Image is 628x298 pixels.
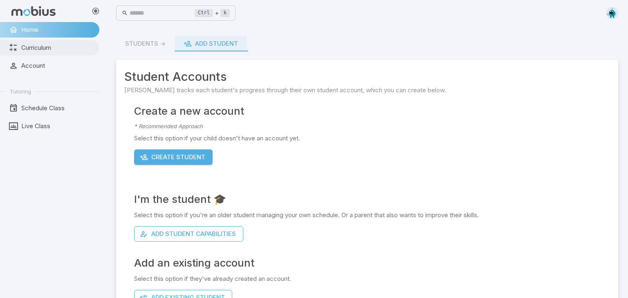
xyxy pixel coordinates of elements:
p: * Recommended Approach [134,122,610,131]
div: + [195,8,230,18]
kbd: k [220,9,230,17]
span: Student Accounts [124,68,610,86]
span: Live Class [21,122,94,131]
h4: Create a new account [134,103,610,119]
p: Select this option if your child doesn't have an account yet. [134,134,610,143]
h4: I'm the student 🎓 [134,191,610,207]
kbd: Ctrl [195,9,213,17]
img: octagon.svg [606,7,618,19]
span: Home [21,25,94,34]
span: Curriculum [21,43,94,52]
button: Create Student [134,149,213,165]
p: Select this option if you're an older student managing your own schedule. Or a parent that also w... [134,211,610,220]
span: [PERSON_NAME] tracks each student's progress through their own student account, which you can cre... [124,86,610,95]
h4: Add an existing account [134,255,610,271]
div: Add Student [184,39,238,48]
span: Schedule Class [21,104,94,113]
span: Tutoring [10,88,31,95]
span: Account [21,61,94,70]
button: Add Student Capabilities [134,226,243,242]
p: Select this option if they've already created an account. [134,274,610,283]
